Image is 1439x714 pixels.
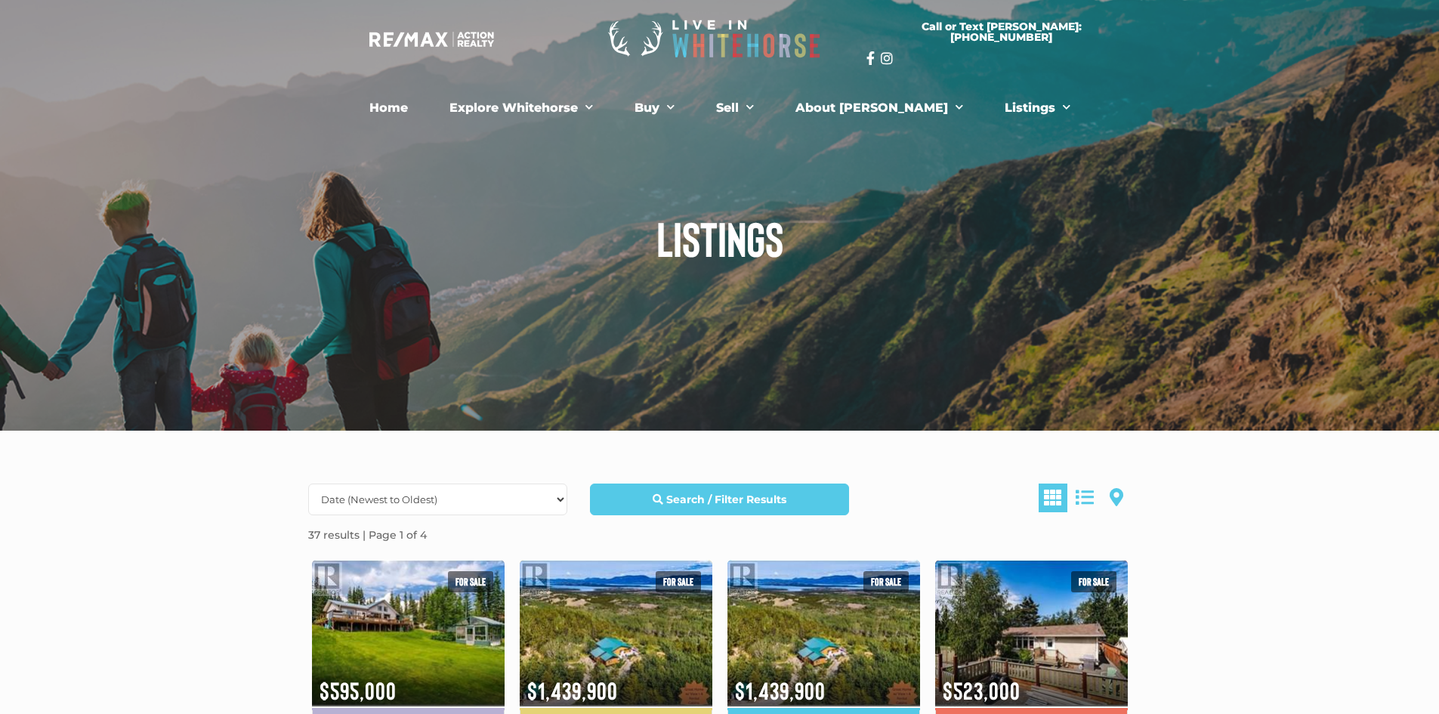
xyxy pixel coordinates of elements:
[885,21,1119,42] span: Call or Text [PERSON_NAME]: [PHONE_NUMBER]
[935,558,1128,708] img: 116 LOWELL STREET, Haines Junction, Yukon
[705,93,765,123] a: Sell
[1071,571,1116,592] span: For sale
[308,528,427,542] strong: 37 results | Page 1 of 4
[312,657,505,706] span: $595,000
[312,558,505,708] img: 52 LAKEVIEW ROAD, Whitehorse South, Yukon
[358,93,419,123] a: Home
[935,657,1128,706] span: $523,000
[438,93,604,123] a: Explore Whitehorse
[297,204,1143,272] h1: Listings
[727,657,920,706] span: $1,439,900
[993,93,1082,123] a: Listings
[863,571,909,592] span: For sale
[520,657,712,706] span: $1,439,900
[590,484,849,515] a: Search / Filter Results
[520,558,712,708] img: 1745 NORTH KLONDIKE HIGHWAY, Whitehorse North, Yukon
[656,571,701,592] span: For sale
[623,93,686,123] a: Buy
[727,558,920,708] img: 1745 NORTH KLONDIKE HIGHWAY, Whitehorse North, Yukon
[304,93,1135,123] nav: Menu
[448,571,493,592] span: For sale
[666,493,786,506] strong: Search / Filter Results
[784,93,974,123] a: About [PERSON_NAME]
[866,12,1137,51] a: Call or Text [PERSON_NAME]: [PHONE_NUMBER]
